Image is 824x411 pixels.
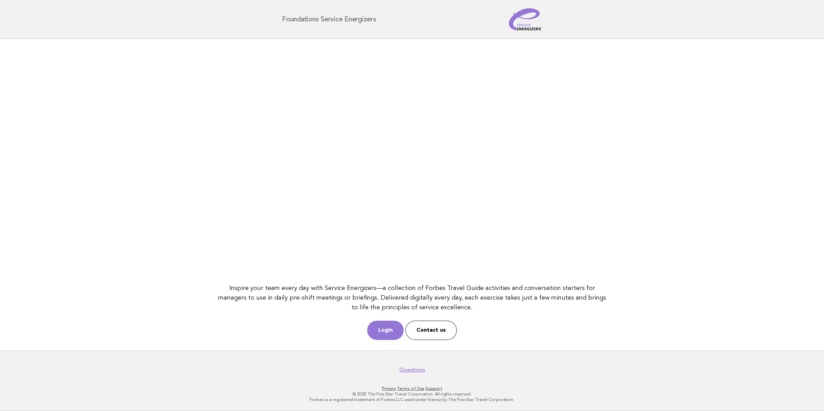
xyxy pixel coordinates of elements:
a: Privacy [382,386,396,391]
a: Login [367,321,404,340]
p: Inspire your team every day with Service Energizers—a collection of Forbes Travel Guide activitie... [214,283,610,312]
a: Contact us [405,321,457,340]
p: Forbes is a registered trademark of Forbes LLC used under license by The Five Star Travel Corpora... [201,397,623,402]
h1: Foundations Service Energizers [282,16,376,23]
a: Terms of Use [397,386,424,391]
a: Support [425,386,442,391]
img: Service Energizers [509,8,542,30]
a: Questions [399,367,425,373]
p: · · [201,386,623,391]
iframe: YouTube video player [214,49,610,272]
p: © 2025 The Five Star Travel Corporation. All rights reserved. [201,391,623,397]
